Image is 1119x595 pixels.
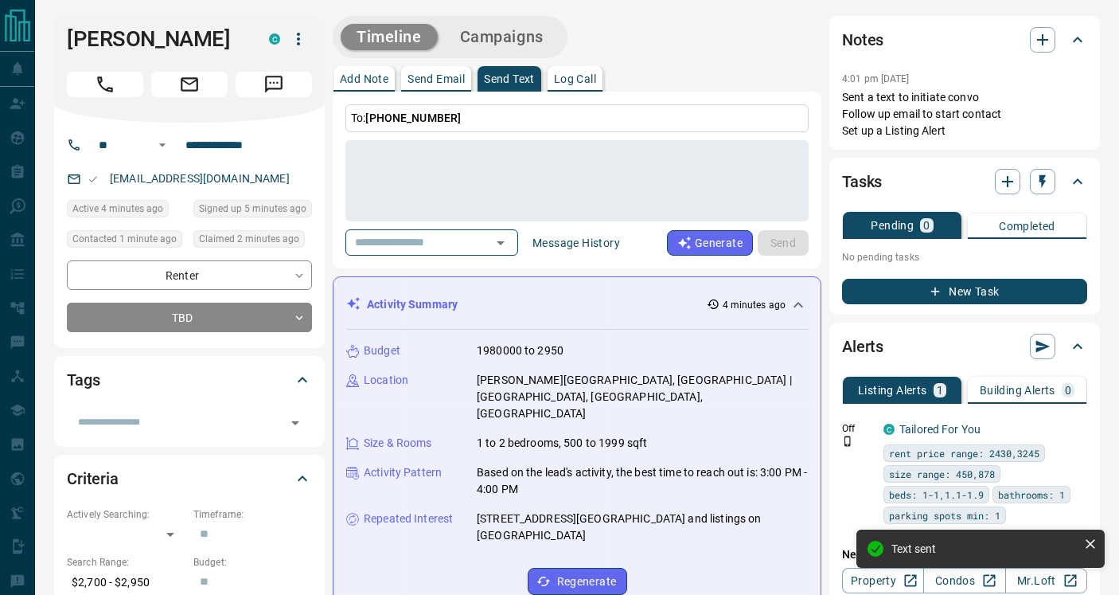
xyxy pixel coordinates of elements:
h1: [PERSON_NAME] [67,26,245,52]
a: [EMAIL_ADDRESS][DOMAIN_NAME] [110,172,290,185]
div: Renter [67,260,312,290]
p: Building Alerts [980,385,1055,396]
button: Regenerate [528,568,627,595]
p: Actively Searching: [67,507,185,522]
span: Claimed 2 minutes ago [199,231,299,247]
button: New Task [842,279,1087,304]
div: Tasks [842,162,1087,201]
h2: Tags [67,367,99,393]
p: Send Text [484,73,535,84]
button: Open [153,135,172,155]
div: condos.ca [883,424,895,435]
p: No pending tasks [842,245,1087,269]
p: Budget [364,343,400,359]
p: Off [842,421,874,436]
span: bathrooms: 1 [998,487,1065,503]
span: Signed up 5 minutes ago [199,201,306,217]
span: [PHONE_NUMBER] [365,112,461,124]
div: Tags [67,361,312,399]
p: Send Email [407,73,465,84]
p: New Alert: [842,546,1087,563]
h2: Tasks [842,169,882,194]
p: 4 minutes ago [723,298,786,312]
p: Listing Alerts [858,385,927,396]
span: beds: 1-1,1.1-1.9 [889,487,984,503]
span: parking spots min: 1 [889,507,1000,523]
a: Tailored For You [899,423,981,436]
h2: Notes [842,27,883,53]
p: Completed [999,221,1055,232]
p: Sent a text to initiate convo Follow up email to start contact Set up a Listing Alert [842,89,1087,139]
p: Budget: [193,555,312,570]
div: Text sent [891,542,1078,555]
p: Repeated Interest [364,511,453,527]
button: Open [489,232,512,254]
p: Timeframe: [193,507,312,522]
div: Mon Aug 18 2025 [193,230,312,252]
svg: Push Notification Only [842,436,853,447]
p: Size & Rooms [364,435,432,452]
p: Log Call [554,73,596,84]
span: Active 4 minutes ago [72,201,163,217]
button: Generate [667,230,753,256]
button: Campaigns [444,24,559,50]
div: Activity Summary4 minutes ago [346,290,808,319]
span: rent price range: 2430,3245 [889,445,1039,461]
p: 0 [923,220,930,231]
p: 1980000 to 2950 [477,343,563,359]
div: Mon Aug 18 2025 [193,200,312,222]
button: Message History [523,230,630,256]
p: Pending [871,220,914,231]
button: Timeline [341,24,438,50]
p: 1 [937,385,943,396]
p: 4:01 pm [DATE] [842,73,910,84]
p: Location [364,372,408,389]
a: Property [842,568,924,593]
span: size range: 450,878 [889,466,995,482]
h2: Alerts [842,334,883,359]
p: Activity Pattern [364,464,442,481]
p: [PERSON_NAME][GEOGRAPHIC_DATA], [GEOGRAPHIC_DATA] | [GEOGRAPHIC_DATA], [GEOGRAPHIC_DATA], [GEOGRA... [477,372,808,422]
div: Alerts [842,327,1087,366]
span: Call [67,72,143,97]
p: [STREET_ADDRESS][GEOGRAPHIC_DATA] and listings on [GEOGRAPHIC_DATA] [477,511,808,544]
div: TBD [67,303,312,332]
p: 1 to 2 bedrooms, 500 to 1999 sqft [477,435,647,452]
p: 0 [1065,385,1071,396]
p: Search Range: [67,555,185,570]
svg: Email Valid [88,174,99,185]
div: condos.ca [269,33,280,45]
p: Based on the lead's activity, the best time to reach out is: 3:00 PM - 4:00 PM [477,464,808,498]
p: Activity Summary [367,296,458,313]
span: Email [151,72,228,97]
button: Open [284,412,306,434]
h2: Criteria [67,466,119,491]
div: Criteria [67,460,312,498]
span: Contacted 1 minute ago [72,231,177,247]
div: Mon Aug 18 2025 [67,200,185,222]
p: Add Note [340,73,388,84]
div: Notes [842,21,1087,59]
span: Message [236,72,312,97]
p: To: [345,104,809,132]
div: Mon Aug 18 2025 [67,230,185,252]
